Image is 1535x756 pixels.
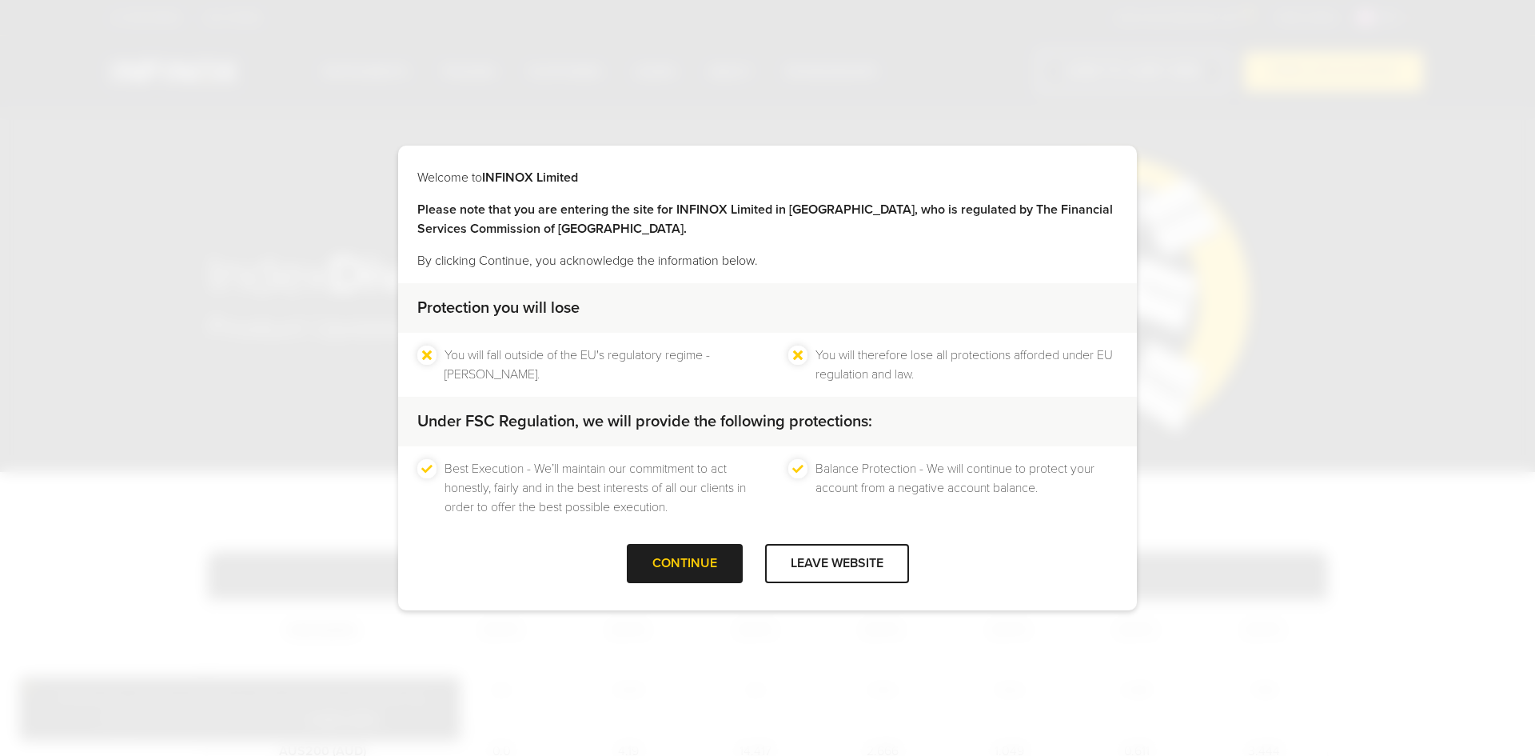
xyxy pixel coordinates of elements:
[417,202,1113,237] strong: Please note that you are entering the site for INFINOX Limited in [GEOGRAPHIC_DATA], who is regul...
[417,298,580,318] strong: Protection you will lose
[765,544,909,583] div: LEAVE WEBSITE
[445,459,747,517] li: Best Execution - We’ll maintain our commitment to act honestly, fairly and in the best interests ...
[417,412,872,431] strong: Under FSC Regulation, we will provide the following protections:
[417,168,1118,187] p: Welcome to
[815,346,1118,384] li: You will therefore lose all protections afforded under EU regulation and law.
[482,170,578,186] strong: INFINOX Limited
[815,459,1118,517] li: Balance Protection - We will continue to protect your account from a negative account balance.
[417,251,1118,270] p: By clicking Continue, you acknowledge the information below.
[627,544,743,583] div: CONTINUE
[445,346,747,384] li: You will fall outside of the EU's regulatory regime - [PERSON_NAME].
